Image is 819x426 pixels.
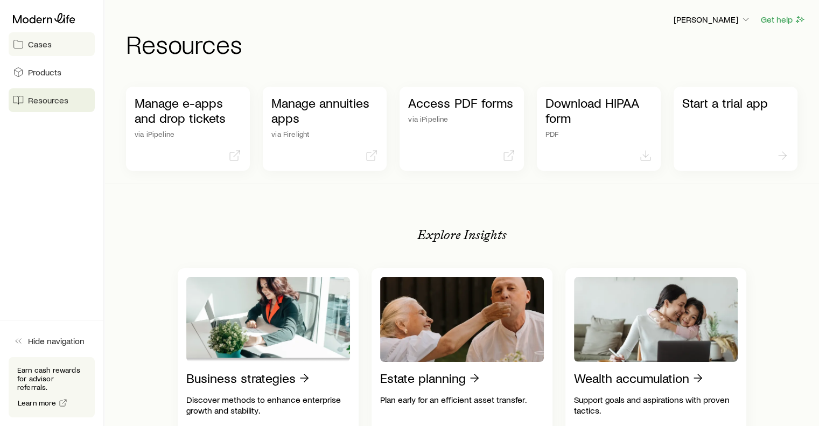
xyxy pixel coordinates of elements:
p: Start a trial app [682,95,789,110]
p: Download HIPAA form [545,95,652,125]
p: Support goals and aspirations with proven tactics. [574,394,738,416]
p: Discover methods to enhance enterprise growth and stability. [186,394,350,416]
button: Hide navigation [9,329,95,353]
p: via iPipeline [135,130,241,138]
div: Earn cash rewards for advisor referrals.Learn more [9,357,95,417]
p: Plan early for an efficient asset transfer. [380,394,544,405]
p: via iPipeline [408,115,515,123]
p: Wealth accumulation [574,371,689,386]
h1: Resources [126,31,806,57]
a: Download HIPAA formPDF [537,87,661,171]
span: Products [28,67,61,78]
button: Get help [760,13,806,26]
p: Explore Insights [417,227,507,242]
span: Cases [28,39,52,50]
p: Access PDF forms [408,95,515,110]
span: Hide navigation [28,336,85,346]
img: Business strategies [186,277,350,362]
img: Wealth accumulation [574,277,738,362]
span: Learn more [18,399,57,407]
p: Estate planning [380,371,466,386]
span: Resources [28,95,68,106]
p: [PERSON_NAME] [674,14,751,25]
p: Manage annuities apps [271,95,378,125]
a: Resources [9,88,95,112]
a: Products [9,60,95,84]
p: Earn cash rewards for advisor referrals. [17,366,86,392]
p: PDF [545,130,652,138]
button: [PERSON_NAME] [673,13,752,26]
p: Manage e-apps and drop tickets [135,95,241,125]
img: Estate planning [380,277,544,362]
p: via Firelight [271,130,378,138]
a: Cases [9,32,95,56]
p: Business strategies [186,371,296,386]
